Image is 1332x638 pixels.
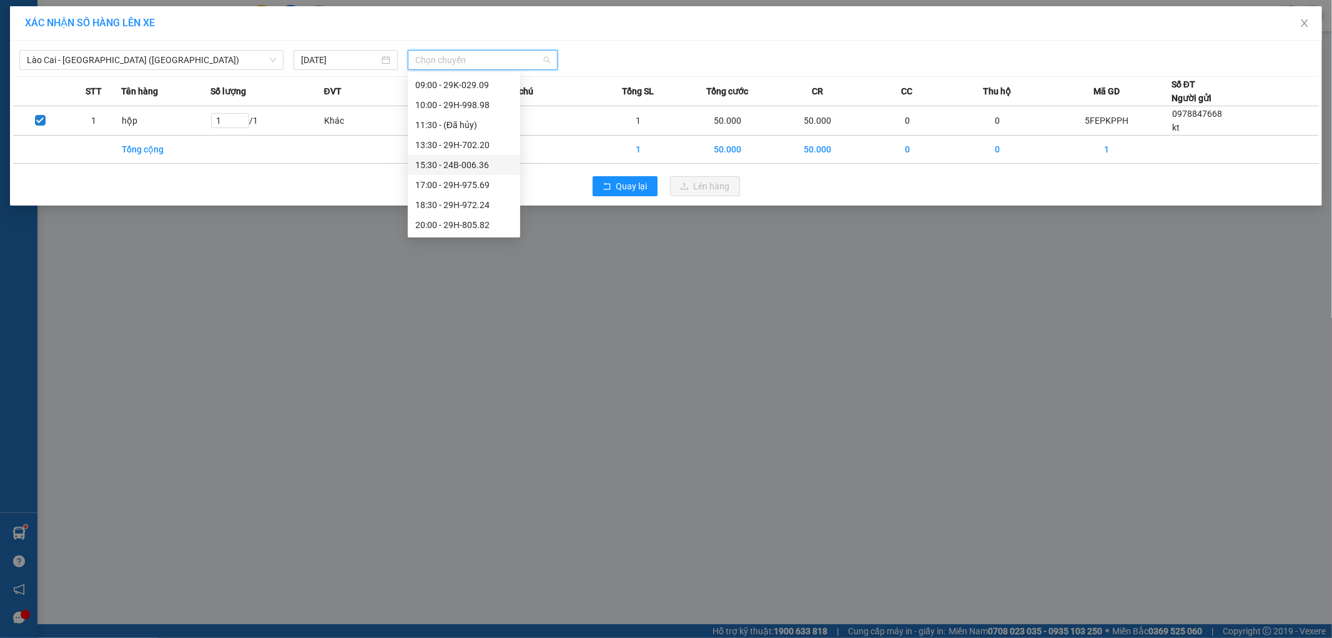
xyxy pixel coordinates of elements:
button: Close [1287,6,1322,41]
span: STT [86,84,102,98]
td: --- [503,106,593,136]
span: CC [902,84,913,98]
div: 15:30 - 24B-006.36 [415,158,513,172]
span: 0978847668 [1172,109,1222,119]
div: 18:30 - 29H-972.24 [415,198,513,212]
span: Tên hàng [121,84,158,98]
span: ĐVT [324,84,342,98]
button: rollbackQuay lại [593,176,658,196]
input: 15/08/2025 [301,53,379,67]
span: XÁC NHẬN SỐ HÀNG LÊN XE [25,17,155,29]
div: 11:30 - (Đã hủy) [415,118,513,132]
td: 50.000 [683,136,773,164]
span: close [1300,18,1310,28]
div: Số ĐT Người gửi [1172,77,1211,105]
td: Tổng cộng [121,136,211,164]
td: 50.000 [773,136,863,164]
div: 17:00 - 29H-975.69 [415,178,513,192]
button: uploadLên hàng [670,176,740,196]
td: 50.000 [773,106,863,136]
span: Tổng cước [707,84,749,98]
span: Lào Cai - Hà Nội (Giường) [27,51,276,69]
td: 1 [1042,136,1172,164]
span: Số lượng [210,84,246,98]
td: / 1 [210,106,323,136]
td: 1 [67,106,121,136]
span: Tổng SL [622,84,654,98]
td: hộp [121,106,211,136]
td: 0 [952,136,1042,164]
td: 1 [593,106,683,136]
td: 0 [952,106,1042,136]
span: CR [812,84,823,98]
td: 0 [862,136,952,164]
td: 0 [862,106,952,136]
span: Mã GD [1093,84,1120,98]
td: 1 [593,136,683,164]
td: Khác [324,106,414,136]
span: Quay lại [616,179,648,193]
span: Chọn chuyến [415,51,550,69]
div: 20:00 - 29H-805.82 [415,218,513,232]
span: kt [1172,122,1180,132]
td: 5FEPKPPH [1042,106,1172,136]
span: rollback [603,182,611,192]
td: 50.000 [683,106,773,136]
div: 13:30 - 29H-702.20 [415,138,513,152]
div: 10:00 - 29H-998.98 [415,98,513,112]
span: Thu hộ [983,84,1011,98]
div: 09:00 - 29K-029.09 [415,78,513,92]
